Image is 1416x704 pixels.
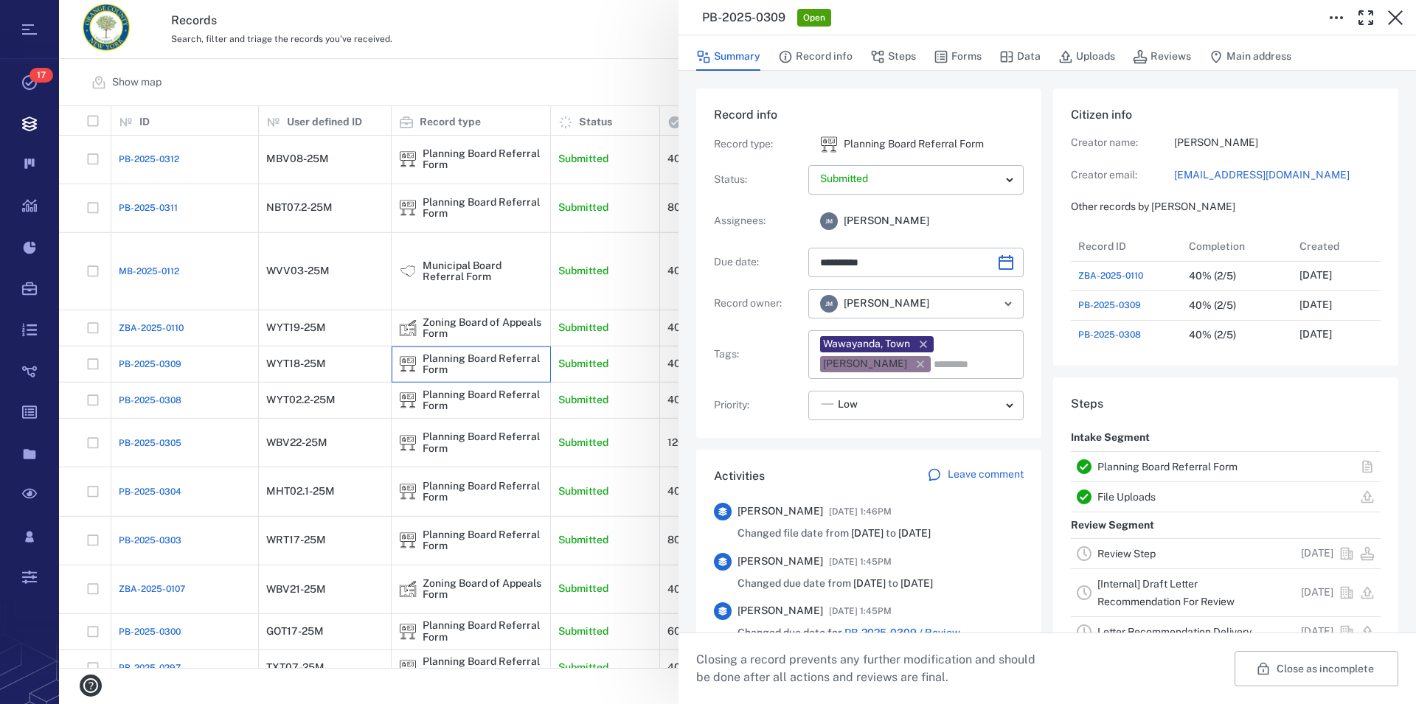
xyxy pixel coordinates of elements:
span: 17 [29,68,53,83]
a: [Internal] Draft Letter Recommendation For Review [1097,578,1235,607]
span: Changed due date for step from to [737,626,1024,655]
p: Record owner : [714,296,802,311]
div: StepsIntake SegmentPlanning Board Referral FormFile UploadsReview SegmentReview Step[DATE][Intern... [1053,377,1398,677]
p: Intake Segment [1071,425,1150,451]
span: [PERSON_NAME] [737,504,823,519]
button: Close as incomplete [1235,651,1398,686]
div: Record ID [1078,226,1126,267]
a: Review Step [1097,548,1156,560]
p: Review Segment [1071,512,1154,539]
p: Leave comment [948,467,1024,482]
a: [EMAIL_ADDRESS][DOMAIN_NAME] [1174,168,1381,183]
button: Steps [870,43,916,71]
span: [DATE] 1:45PM [829,553,892,571]
h6: Activities [714,467,765,485]
button: Main address [1209,43,1291,71]
div: J M [820,212,838,230]
p: Creator email: [1071,168,1174,183]
button: Record info [778,43,853,71]
div: Created [1292,231,1403,261]
a: PB-2025-0309 / Review Step [737,627,960,653]
p: [DATE] [1299,298,1332,313]
p: Status : [714,172,802,187]
span: [PERSON_NAME] [844,296,929,311]
p: Creator name: [1071,136,1174,150]
p: Priority : [714,398,802,413]
span: [DATE] 1:46PM [829,503,892,520]
div: [PERSON_NAME] [823,357,907,372]
p: [DATE] [1301,585,1333,600]
div: J M [820,295,838,313]
button: Reviews [1133,43,1191,71]
span: [DATE] [900,577,933,589]
a: File Uploads [1097,491,1156,503]
button: Toggle to Edit Boxes [1322,3,1351,32]
button: Toggle Fullscreen [1351,3,1381,32]
span: [DATE] [851,527,884,539]
h6: Citizen info [1071,106,1381,124]
a: Planning Board Referral Form [1097,461,1238,473]
div: Completion [1181,231,1292,261]
a: PB-2025-0309 [1078,299,1141,312]
span: [PERSON_NAME] [737,554,823,569]
p: [DATE] [1301,624,1333,639]
span: [DATE] 1:45PM [829,602,892,620]
a: Leave comment [927,467,1024,485]
p: Record type : [714,137,802,152]
span: [DATE] [853,577,886,589]
button: Data [999,43,1041,71]
p: Assignees : [714,214,802,229]
h3: PB-2025-0309 [702,9,785,27]
p: Planning Board Referral Form [844,137,984,152]
button: Open [998,293,1018,314]
p: [DATE] [1299,327,1332,342]
div: Record infoRecord type:icon Planning Board Referral FormPlanning Board Referral FormStatus:Assign... [696,88,1041,450]
p: [DATE] [1299,268,1332,283]
span: [DATE] [898,527,931,539]
button: Uploads [1058,43,1115,71]
button: Forms [934,43,982,71]
div: Citizen infoCreator name:[PERSON_NAME]Creator email:[EMAIL_ADDRESS][DOMAIN_NAME]Other records by ... [1053,88,1398,377]
p: [PERSON_NAME] [1174,136,1381,150]
div: Record ID [1071,231,1181,261]
div: Completion [1189,226,1245,267]
div: Wawayanda, Town [823,337,910,352]
p: Due date : [714,255,802,270]
p: Tags : [714,347,802,362]
div: 40% (2/5) [1189,300,1236,311]
p: [DATE] [1301,546,1333,561]
span: Changed file date from to [737,526,931,541]
p: Other records by [PERSON_NAME] [1071,200,1381,215]
h6: Record info [714,106,1024,124]
a: Letter Recommendation Delivery [1097,626,1252,638]
div: Planning Board Referral Form [820,136,838,153]
a: ZBA-2025-0110 [1078,269,1143,282]
p: Submitted [820,172,1000,187]
span: [PERSON_NAME] [844,214,929,229]
h6: Steps [1071,395,1381,413]
button: Choose date, selected date is Sep 13, 2025 [991,248,1021,277]
span: Low [838,397,858,412]
button: Close [1381,3,1410,32]
span: Changed due date from to [737,576,933,591]
a: PB-2025-0308 [1078,328,1141,341]
p: Closing a record prevents any further modification and should be done after all actions and revie... [696,651,1047,686]
span: [PERSON_NAME] [737,604,823,618]
div: Created [1299,226,1339,267]
span: Help [33,10,63,24]
span: Open [800,12,828,24]
div: 40% (2/5) [1189,271,1236,282]
img: icon Planning Board Referral Form [820,136,838,153]
button: Summary [696,43,760,71]
div: 40% (2/5) [1189,330,1236,341]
